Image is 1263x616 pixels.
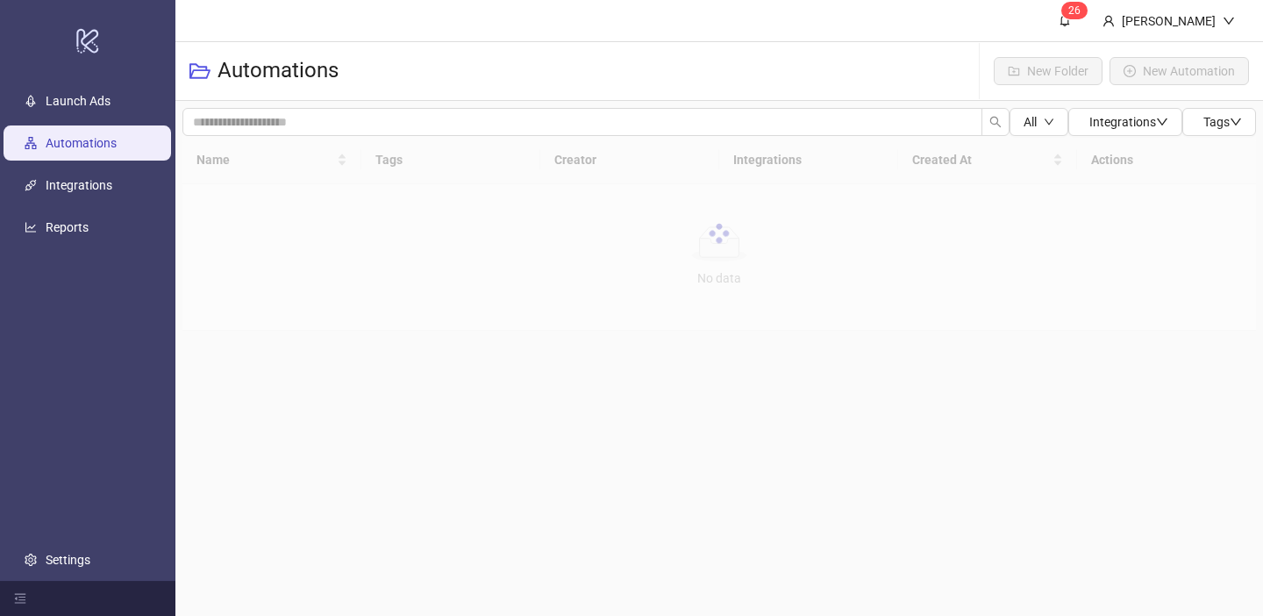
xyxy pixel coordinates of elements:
span: down [1044,117,1054,127]
button: New Automation [1110,57,1249,85]
span: down [1230,116,1242,128]
span: down [1156,116,1168,128]
span: search [989,116,1002,128]
button: New Folder [994,57,1102,85]
span: down [1223,15,1235,27]
span: bell [1059,14,1071,26]
a: Automations [46,136,117,150]
span: All [1024,115,1037,129]
span: menu-fold [14,592,26,605]
span: user [1102,15,1115,27]
span: 6 [1074,4,1081,17]
a: Settings [46,553,90,567]
button: Alldown [1010,108,1068,136]
a: Launch Ads [46,94,111,108]
span: folder-open [189,61,210,82]
sup: 26 [1061,2,1088,19]
h3: Automations [218,57,339,85]
a: Reports [46,220,89,234]
button: Integrationsdown [1068,108,1182,136]
span: 2 [1068,4,1074,17]
a: Integrations [46,178,112,192]
div: [PERSON_NAME] [1115,11,1223,31]
button: Tagsdown [1182,108,1256,136]
span: Tags [1203,115,1242,129]
span: Integrations [1089,115,1168,129]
